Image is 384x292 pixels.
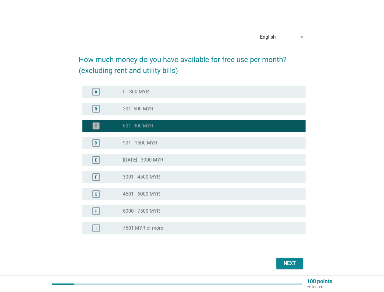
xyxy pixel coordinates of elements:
[95,89,97,95] div: A
[123,106,153,112] label: 301 -600 MYR
[95,140,97,146] div: D
[123,225,163,231] label: 7501 MYR or more
[123,208,160,214] label: 6000 - 7500 MYR
[95,225,97,231] div: I
[95,106,97,112] div: B
[123,123,153,129] label: 601 -900 MYR
[95,174,97,180] div: F
[307,284,332,290] p: collected
[123,191,160,197] label: 4501 - 6000 MYR
[123,174,160,180] label: 3001 - 4500 MYR
[307,279,332,284] p: 100 points
[123,89,149,95] label: 0 - 300 MYR
[276,258,303,269] button: Next
[95,191,98,197] div: G
[95,208,98,214] div: H
[281,260,298,267] div: Next
[123,140,157,146] label: 901 - 1500 MYR
[95,123,97,129] div: C
[260,34,276,40] div: English
[95,157,97,163] div: E
[123,157,163,163] label: [DATE] - 3000 MYR
[298,33,306,41] i: arrow_drop_down
[79,48,306,76] h2: How much money do you have available for free use per month? (excluding rent and utility bills)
